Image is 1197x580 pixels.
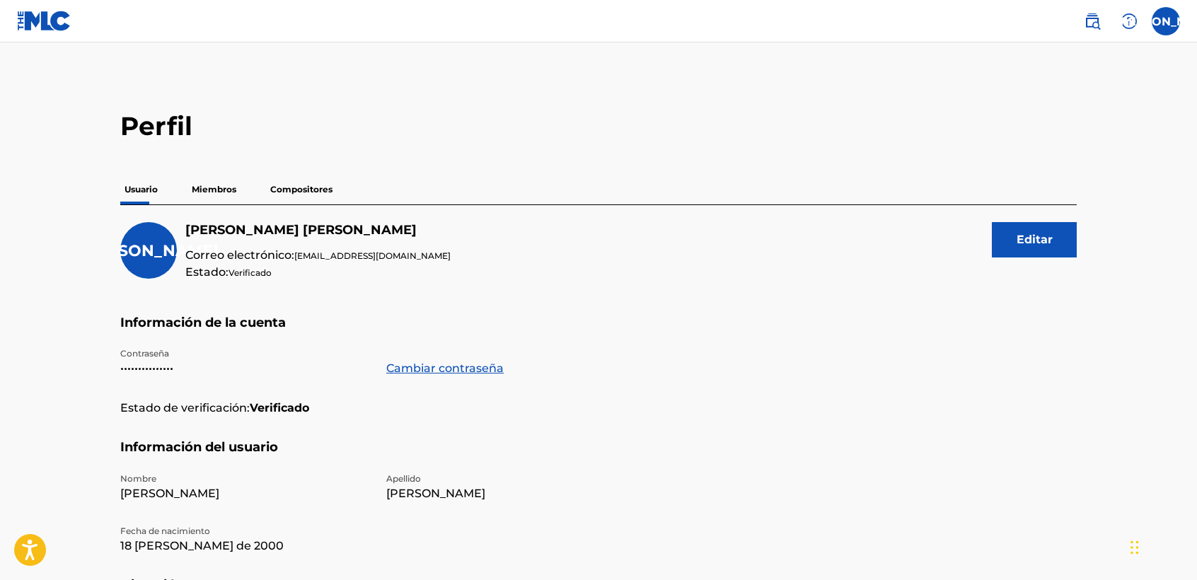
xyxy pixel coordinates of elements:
p: Compositores [266,175,337,204]
p: 18 [PERSON_NAME] de 2000 [120,538,369,555]
p: ••••••••••••••• [120,360,369,377]
button: Editar [992,222,1077,257]
p: Usuario [120,175,162,204]
p: Fecha de nacimiento [120,525,369,538]
font: Estado: [185,265,229,279]
div: Arrastrar [1130,526,1139,569]
div: User Menu [1152,7,1180,35]
a: Cambiar contraseña [386,360,504,377]
div: Help [1115,7,1143,35]
img: Ayuda [1121,13,1138,30]
p: Estado de verificación: [120,400,250,417]
h5: Información de la cuenta [120,315,1077,348]
p: Apellido [386,472,635,485]
p: Nombre [120,472,369,485]
p: Contraseña [120,347,369,360]
a: Public Search [1078,7,1106,35]
span: Verificado [229,267,272,278]
div: Widget de chat [1126,512,1197,580]
p: [PERSON_NAME] [120,485,369,502]
iframe: Resource Center [1157,373,1197,487]
img: buscar [1084,13,1101,30]
img: Logotipo de MLC [17,11,71,31]
iframe: Chat Widget [1126,512,1197,580]
p: Miembros [187,175,241,204]
strong: Verificado [250,400,309,417]
p: [PERSON_NAME] [386,485,635,502]
font: Correo electrónico: [185,248,294,262]
span: [PERSON_NAME] [79,241,219,260]
h5: Información del usuario [120,439,1077,472]
span: [EMAIL_ADDRESS][DOMAIN_NAME] [294,250,451,261]
h2: Perfil [120,110,1077,142]
h5: Jose Frank Arteaga Sanchez [185,222,451,238]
